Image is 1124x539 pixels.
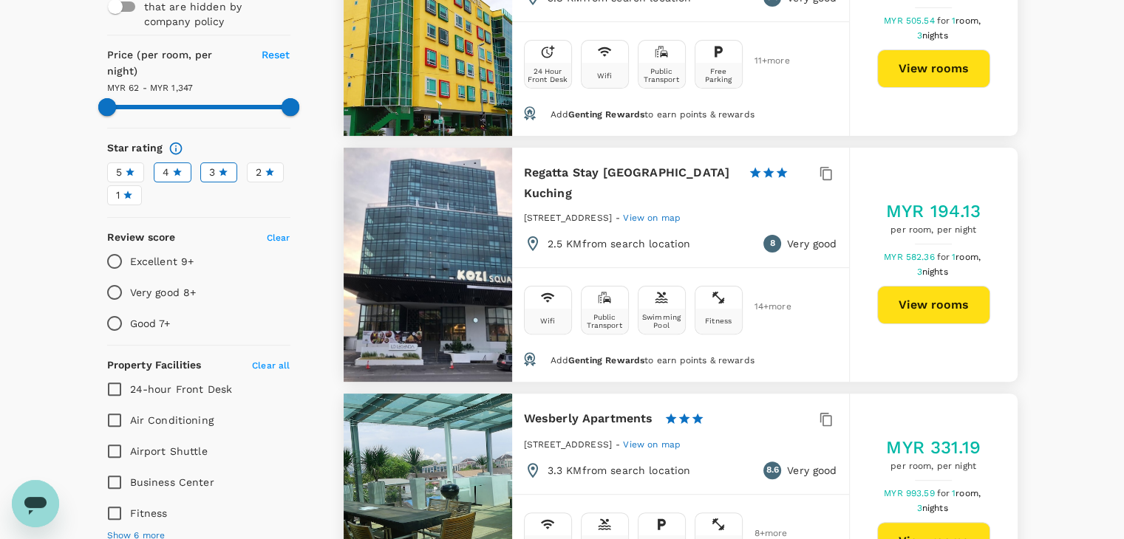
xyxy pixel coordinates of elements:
h5: MYR 194.13 [886,199,981,223]
h6: Property Facilities [107,357,202,374]
span: per room, per night [886,459,981,474]
span: Genting Rewards [568,355,644,365]
span: room, [956,252,981,262]
h6: Review score [107,230,176,246]
span: 14 + more [755,302,777,312]
span: for [937,16,952,26]
h6: Star rating [107,140,163,157]
span: Business Center [130,476,214,488]
h5: MYR 331.19 [886,436,981,459]
a: View on map [623,438,681,450]
span: Fitness [130,507,168,519]
span: MYR 505.54 [884,16,937,26]
p: Good 7+ [130,316,171,331]
div: Wifi [540,317,556,325]
button: View rooms [877,49,990,88]
span: for [937,488,952,498]
div: Public Transport [585,313,625,329]
span: 1 [952,488,983,498]
svg: Star ratings are awarded to properties to represent the quality of services, facilities, and amen... [168,141,183,156]
p: 2.5 KM from search location [548,236,691,251]
span: 3 [916,30,950,41]
span: - [616,213,623,223]
span: 3 [209,165,215,180]
span: 2 [256,165,262,180]
div: Free Parking [698,67,739,83]
span: 1 [952,16,983,26]
p: Very good [787,463,837,478]
iframe: Button to launch messaging window [12,480,59,527]
span: [STREET_ADDRESS] [524,213,612,223]
h6: Regatta Stay [GEOGRAPHIC_DATA] Kuching [524,162,737,204]
span: 1 [952,252,983,262]
span: nights [922,30,948,41]
span: 8.6 [766,463,778,478]
span: for [937,252,952,262]
span: MYR 582.36 [884,252,937,262]
span: Add to earn points & rewards [550,109,754,120]
span: [STREET_ADDRESS] [524,439,612,450]
span: 5 [116,165,122,180]
span: room, [956,16,981,26]
a: View on map [623,211,681,223]
span: 8 [770,236,775,251]
div: Swimming Pool [641,313,682,329]
span: 1 [116,188,120,203]
p: Very good [787,236,837,251]
div: 24 Hour Front Desk [528,67,568,83]
div: Fitness [705,317,732,325]
button: View rooms [877,286,990,324]
div: Wifi [597,72,613,80]
span: MYR 993.59 [884,488,937,498]
span: room, [956,488,981,498]
span: 11 + more [755,56,777,66]
span: View on map [623,439,681,450]
span: Air Conditioning [130,414,214,426]
h6: Price (per room, per night) [107,47,245,80]
span: - [616,439,623,450]
span: Clear [267,233,290,243]
span: 3 [916,267,950,277]
span: 24-hour Front Desk [130,383,233,395]
span: 3 [916,503,950,513]
p: Very good 8+ [130,285,197,300]
span: MYR 62 - MYR 1,347 [107,83,194,93]
span: per room, per night [886,223,981,238]
p: Excellent 9+ [130,254,194,269]
span: nights [922,503,948,513]
span: Reset [262,49,290,61]
p: 3.3 KM from search location [548,463,691,478]
h6: Wesberly Apartments [524,408,653,429]
span: 8 + more [755,529,777,538]
span: Airport Shuttle [130,445,208,457]
span: Genting Rewards [568,109,644,120]
span: View on map [623,213,681,223]
span: Clear all [252,360,290,371]
div: Public Transport [641,67,682,83]
span: nights [922,267,948,277]
span: Add to earn points & rewards [550,355,754,365]
span: 4 [163,165,169,180]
